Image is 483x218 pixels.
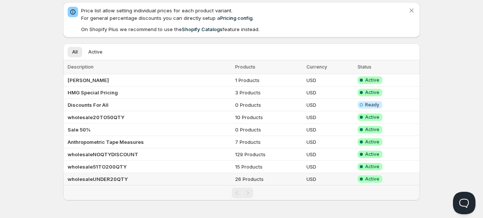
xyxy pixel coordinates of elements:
td: USD [304,87,356,99]
b: Anthropometric Tape Measures [68,139,144,145]
a: Shopify Catalogs [182,26,222,32]
b: wholesale20TO50QTY [68,114,124,120]
td: 3 Products [233,87,304,99]
td: USD [304,136,356,148]
span: Products [235,64,255,70]
span: Active [365,151,379,157]
span: Currency [306,64,327,70]
span: Description [68,64,94,70]
b: HMG Special Pricing [68,90,118,96]
td: USD [304,124,356,136]
td: 0 Products [233,99,304,111]
b: wholesaleUNDER20QTY [68,176,128,182]
span: Active [365,127,379,133]
td: USD [304,99,356,111]
span: Active [88,49,103,55]
span: Active [365,164,379,170]
p: On Shopify Plus we recommend to use the feature instead. [81,25,408,33]
td: USD [304,111,356,124]
span: Active [365,176,379,182]
td: 26 Products [233,173,304,185]
b: [PERSON_NAME] [68,77,109,83]
span: All [72,49,78,55]
td: USD [304,161,356,173]
td: 7 Products [233,136,304,148]
button: Dismiss notification [406,5,417,16]
b: wholesaleNOQTYDISCOUNT [68,151,138,157]
b: wholesale51TO200QTY [68,164,127,170]
td: USD [304,74,356,87]
span: Status [358,64,371,70]
span: Ready [365,102,379,108]
td: USD [304,173,356,185]
td: USD [304,148,356,161]
iframe: Help Scout Beacon - Open [453,192,475,214]
nav: Pagination [63,185,420,200]
span: Active [365,90,379,96]
td: 10 Products [233,111,304,124]
td: 1 Products [233,74,304,87]
span: Active [365,77,379,83]
b: Sale 50% [68,127,91,133]
span: Active [365,139,379,145]
td: 15 Products [233,161,304,173]
b: Discounts For All [68,102,109,108]
p: Price list allow setting individual prices for each product variant. For general percentage disco... [81,7,408,22]
td: 129 Products [233,148,304,161]
a: Pricing config [220,15,252,21]
td: 0 Products [233,124,304,136]
span: Active [365,114,379,120]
